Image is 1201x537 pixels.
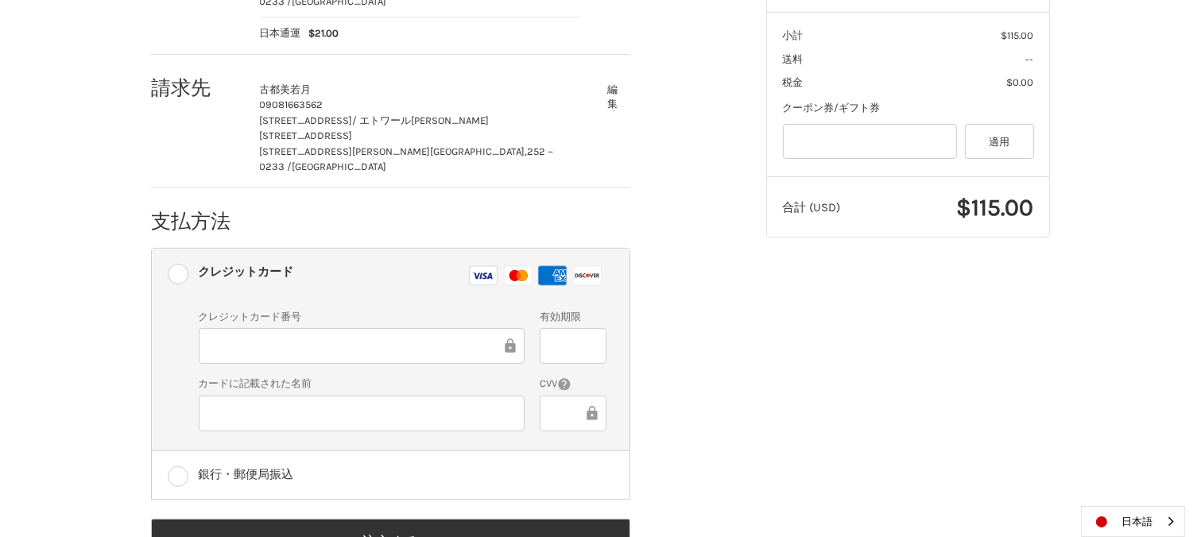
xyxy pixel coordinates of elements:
h2: 請求先 [151,75,244,100]
span: -- [1026,53,1034,65]
span: 合計 (USD) [783,200,841,214]
a: 日本語 [1082,507,1184,536]
div: 銀行・郵便局振込 [199,462,294,488]
div: Language [1081,506,1185,537]
span: $115.00 [1001,29,1034,41]
span: 09081663562 [260,99,323,110]
label: カードに記載された名前 [199,376,525,392]
h2: 支払方法 [151,209,244,234]
button: 編集 [595,78,630,117]
aside: Language selected: 日本語 [1081,506,1185,537]
label: 有効期限 [540,309,606,325]
span: / エトワール[PERSON_NAME][STREET_ADDRESS] [260,114,490,142]
label: CVV [540,376,606,392]
span: 小計 [783,29,804,41]
span: [STREET_ADDRESS] [260,114,353,126]
iframe: セキュア・クレジットカード・フレーム - カード所有者名 [210,404,513,423]
span: $0.00 [1007,76,1034,88]
span: 税金 [783,76,804,88]
iframe: 安全なクレジットカードフレーム - CVV [551,404,583,423]
span: $21.00 [301,25,339,41]
div: クーポン券/ギフト券 [783,100,1034,116]
span: [GEOGRAPHIC_DATA], [431,145,528,157]
iframe: セキュア・クレジットカード・フレーム - クレジットカード番号 [210,337,502,355]
span: $115.00 [957,193,1034,222]
div: クレジットカード [199,259,294,285]
iframe: セキュア・クレジットカード・フレーム - 有効期限 [551,337,595,355]
input: Gift Certificate or Coupon Code [783,124,958,160]
span: [GEOGRAPHIC_DATA] [293,160,387,172]
button: 適用 [965,124,1034,160]
span: 送料 [783,53,804,65]
span: 古都美 [260,83,291,95]
span: [STREET_ADDRESS][PERSON_NAME] [260,145,431,157]
label: クレジットカード番号 [199,309,525,325]
span: 若月 [291,83,312,95]
span: 日本通運 [260,25,301,41]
